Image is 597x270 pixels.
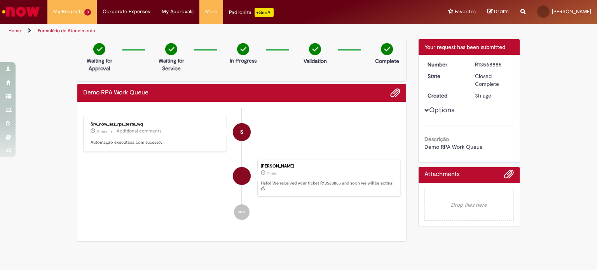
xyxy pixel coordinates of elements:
[1,4,41,19] img: ServiceNow
[233,167,251,185] div: Bruno Pallota
[230,57,257,64] p: In Progress
[240,123,243,141] span: S
[96,129,107,134] time: 30/09/2025 11:28:46
[267,171,277,176] span: 3h ago
[83,160,400,197] li: Bruno Pallota
[309,43,321,55] img: check-circle-green.png
[475,92,491,99] time: 30/09/2025 11:24:34
[304,57,327,65] p: Validation
[205,8,217,16] span: More
[424,44,505,51] span: Your request has been submitted
[83,89,148,96] h2: Demo RPA Work Queue Ticket history
[237,43,249,55] img: check-circle-green.png
[255,8,274,17] p: +GenAi
[475,92,491,99] span: 3h ago
[424,143,483,150] span: Demo RPA Work Queue
[84,9,91,16] span: 3
[475,61,511,68] div: R13568885
[103,8,150,16] span: Corporate Expenses
[9,28,21,34] a: Home
[261,164,396,169] div: [PERSON_NAME]
[424,171,459,178] h2: Attachments
[494,8,509,15] span: Drafts
[91,139,220,146] p: Automação executada com sucesso.
[162,8,194,16] span: My Approvals
[261,180,396,192] p: Hello! We received your ticket R13568885 and soon we will be acting.
[233,123,251,141] div: Srv_now_saz_rpa_teste_wq
[504,169,514,183] button: Add attachments
[375,57,399,65] p: Complete
[455,8,476,16] span: Favorites
[53,8,83,16] span: My Requests
[475,72,511,88] div: Closed Complete
[422,72,470,80] dt: State
[381,43,393,55] img: check-circle-green.png
[152,57,190,72] p: Waiting for Service
[422,61,470,68] dt: Number
[38,28,95,34] a: Formulário de Atendimento
[6,24,392,38] ul: Page breadcrumbs
[552,8,591,15] span: [PERSON_NAME]
[229,8,274,17] div: Padroniza
[117,128,162,134] small: Additional comments
[165,43,177,55] img: check-circle-green.png
[424,136,449,143] b: Descrição
[422,92,470,99] dt: Created
[424,189,514,221] em: Drop files here
[390,88,400,98] button: Add attachments
[93,43,105,55] img: check-circle-green.png
[96,129,107,134] span: 3h ago
[80,57,118,72] p: Waiting for Approval
[91,122,220,127] div: Srv_now_saz_rpa_teste_wq
[83,108,400,228] ul: Ticket history
[487,8,509,16] a: Drafts
[475,92,511,99] div: 30/09/2025 11:24:34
